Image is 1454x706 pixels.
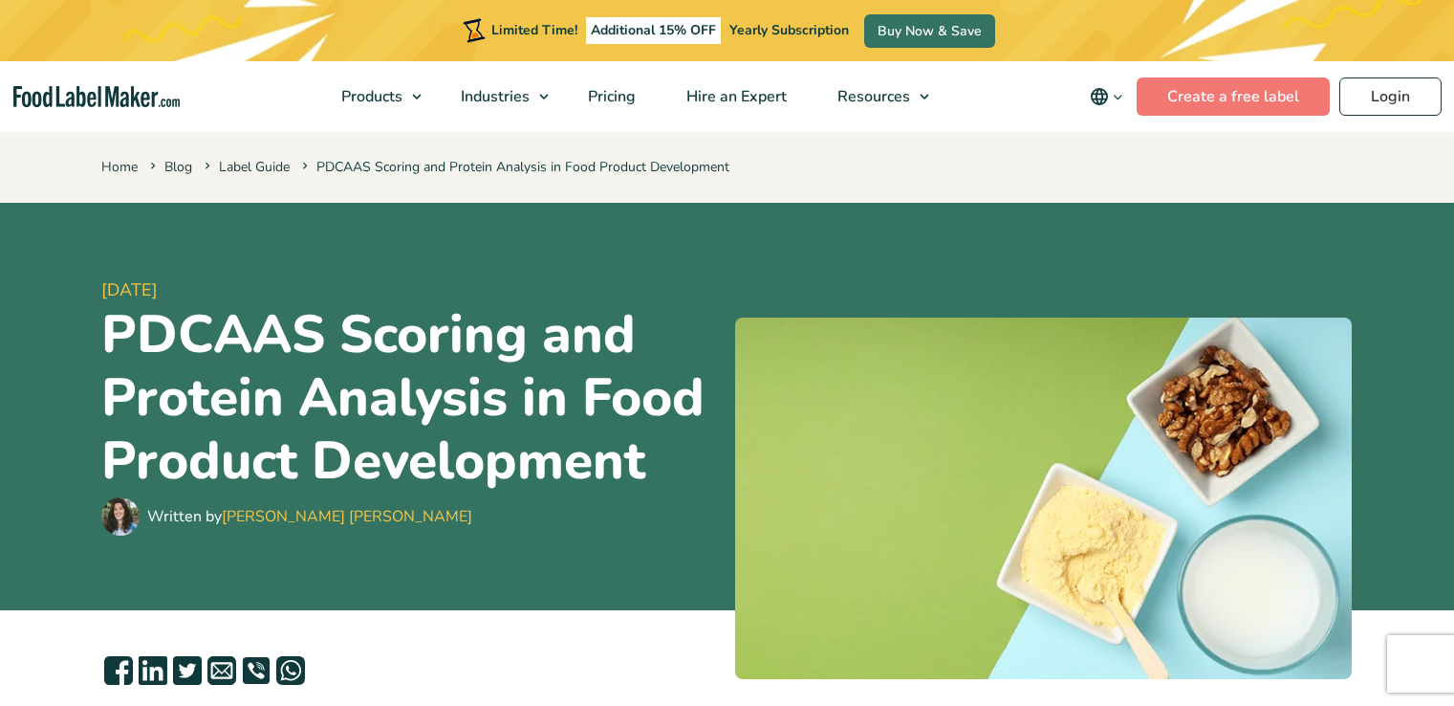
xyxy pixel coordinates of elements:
[219,158,290,176] a: Label Guide
[336,86,404,107] span: Products
[491,21,577,39] span: Limited Time!
[662,61,808,132] a: Hire an Expert
[298,158,729,176] span: PDCAAS Scoring and Protein Analysis in Food Product Development
[101,277,720,303] span: [DATE]
[729,21,849,39] span: Yearly Subscription
[1137,77,1330,116] a: Create a free label
[101,158,138,176] a: Home
[864,14,995,48] a: Buy Now & Save
[316,61,431,132] a: Products
[586,17,721,44] span: Additional 15% OFF
[813,61,939,132] a: Resources
[164,158,192,176] a: Blog
[222,506,472,527] a: [PERSON_NAME] [PERSON_NAME]
[563,61,657,132] a: Pricing
[582,86,638,107] span: Pricing
[436,61,558,132] a: Industries
[147,505,472,528] div: Written by
[455,86,532,107] span: Industries
[101,303,720,493] h1: PDCAAS Scoring and Protein Analysis in Food Product Development
[1339,77,1442,116] a: Login
[681,86,789,107] span: Hire an Expert
[832,86,912,107] span: Resources
[101,497,140,536] img: Maria Abi Hanna - Food Label Maker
